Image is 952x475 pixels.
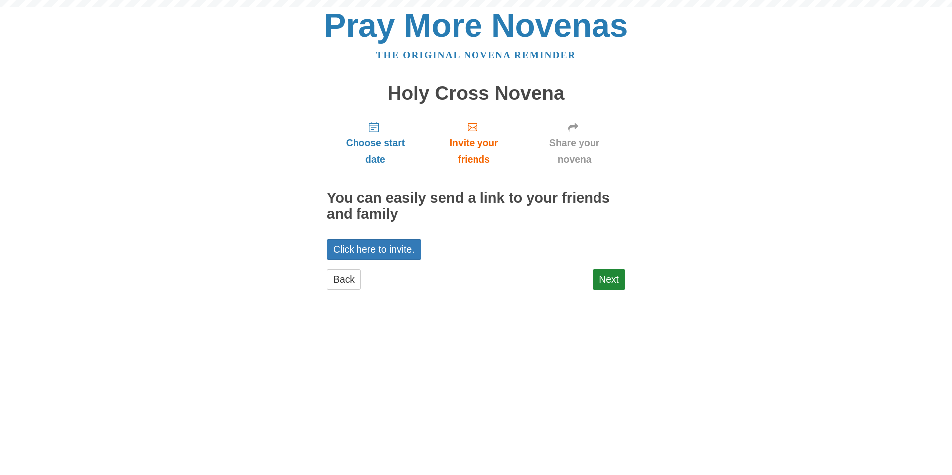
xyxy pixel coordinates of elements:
[327,239,421,260] a: Click here to invite.
[424,114,523,173] a: Invite your friends
[434,135,513,168] span: Invite your friends
[324,7,628,44] a: Pray More Novenas
[327,190,625,222] h2: You can easily send a link to your friends and family
[327,83,625,104] h1: Holy Cross Novena
[327,269,361,290] a: Back
[376,50,576,60] a: The original novena reminder
[337,135,414,168] span: Choose start date
[327,114,424,173] a: Choose start date
[593,269,625,290] a: Next
[523,114,625,173] a: Share your novena
[533,135,615,168] span: Share your novena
